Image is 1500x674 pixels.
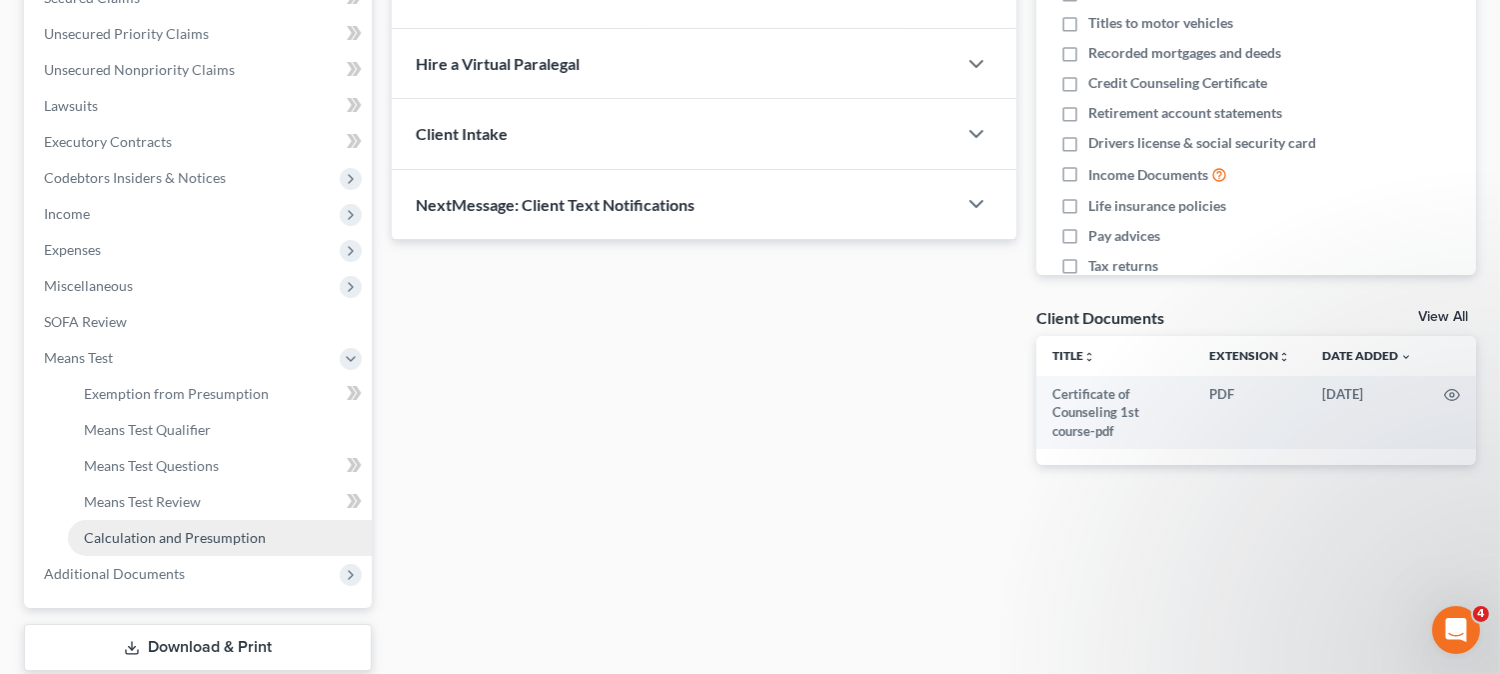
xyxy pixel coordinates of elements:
i: unfold_more [1278,351,1290,363]
span: Tax returns [1088,256,1158,276]
span: Codebtors Insiders & Notices [44,169,226,186]
span: Recorded mortgages and deeds [1088,43,1281,63]
span: Executory Contracts [44,133,172,150]
a: Date Added expand_more [1322,348,1412,363]
span: Means Test [44,349,113,366]
a: Download & Print [24,624,372,671]
a: Lawsuits [28,88,372,124]
span: Drivers license & social security card [1088,133,1316,153]
a: Means Test Review [68,484,372,520]
td: [DATE] [1306,376,1428,449]
span: Means Test Questions [84,457,219,474]
span: Credit Counseling Certificate [1088,73,1267,93]
a: Exemption from Presumption [68,376,372,412]
a: Titleunfold_more [1052,348,1095,363]
span: NextMessage: Client Text Notifications [416,195,695,214]
a: Calculation and Presumption [68,520,372,556]
div: Client Documents [1036,307,1164,328]
span: 4 [1473,606,1489,622]
a: SOFA Review [28,304,372,340]
span: Pay advices [1088,226,1160,246]
span: Means Test Review [84,493,201,510]
span: Additional Documents [44,565,185,582]
span: Income [44,205,90,222]
span: Income Documents [1088,165,1208,185]
span: Unsecured Nonpriority Claims [44,61,235,78]
span: Titles to motor vehicles [1088,13,1233,33]
a: Means Test Qualifier [68,412,372,448]
a: Unsecured Nonpriority Claims [28,52,372,88]
span: Unsecured Priority Claims [44,25,209,42]
span: Calculation and Presumption [84,529,266,546]
span: SOFA Review [44,313,127,330]
span: Lawsuits [44,97,98,114]
span: Hire a Virtual Paralegal [416,54,580,73]
td: Certificate of Counseling 1st course-pdf [1036,376,1193,449]
i: unfold_more [1083,351,1095,363]
i: expand_more [1400,351,1412,363]
iframe: Intercom live chat [1432,606,1480,654]
span: Expenses [44,241,101,258]
a: Unsecured Priority Claims [28,16,372,52]
span: Life insurance policies [1088,196,1226,216]
span: Retirement account statements [1088,103,1282,123]
a: Means Test Questions [68,448,372,484]
span: Client Intake [416,124,508,143]
td: PDF [1193,376,1306,449]
a: View All [1418,310,1468,324]
span: Exemption from Presumption [84,385,269,402]
a: Extensionunfold_more [1209,348,1290,363]
span: Miscellaneous [44,277,133,294]
span: Means Test Qualifier [84,421,211,438]
a: Executory Contracts [28,124,372,160]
